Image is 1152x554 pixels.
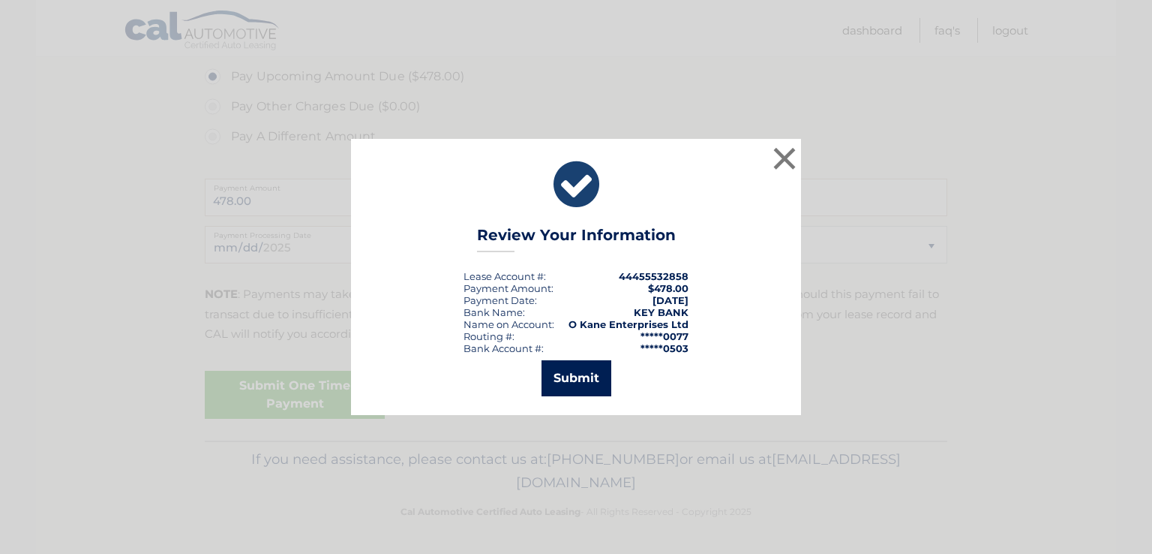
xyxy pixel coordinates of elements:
[648,282,688,294] span: $478.00
[463,294,535,306] span: Payment Date
[634,306,688,318] strong: KEY BANK
[619,270,688,282] strong: 44455532858
[463,270,546,282] div: Lease Account #:
[463,318,554,330] div: Name on Account:
[477,226,676,252] h3: Review Your Information
[541,360,611,396] button: Submit
[769,143,799,173] button: ×
[568,318,688,330] strong: O Kane Enterprises Ltd
[463,282,553,294] div: Payment Amount:
[463,342,544,354] div: Bank Account #:
[463,306,525,318] div: Bank Name:
[463,294,537,306] div: :
[652,294,688,306] span: [DATE]
[463,330,514,342] div: Routing #:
